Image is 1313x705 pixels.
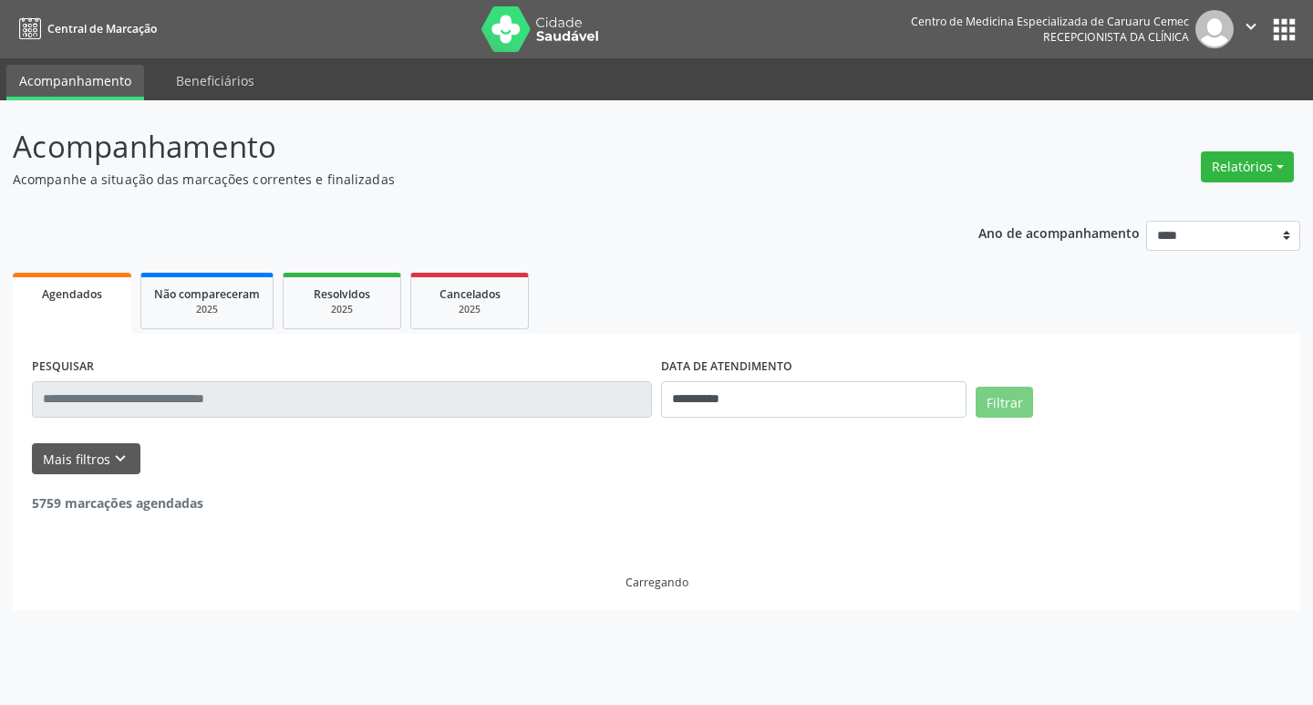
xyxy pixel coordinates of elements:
[42,286,102,302] span: Agendados
[625,575,688,590] div: Carregando
[154,303,260,316] div: 2025
[47,21,157,36] span: Central de Marcação
[439,286,501,302] span: Cancelados
[6,65,144,100] a: Acompanhamento
[424,303,515,316] div: 2025
[296,303,388,316] div: 2025
[32,494,203,512] strong: 5759 marcações agendadas
[1268,14,1300,46] button: apps
[1234,10,1268,48] button: 
[13,124,914,170] p: Acompanhamento
[13,14,157,44] a: Central de Marcação
[661,353,792,381] label: DATA DE ATENDIMENTO
[976,387,1033,418] button: Filtrar
[978,221,1140,244] p: Ano de acompanhamento
[154,286,260,302] span: Não compareceram
[13,170,914,189] p: Acompanhe a situação das marcações correntes e finalizadas
[32,353,94,381] label: PESQUISAR
[911,14,1189,29] div: Centro de Medicina Especializada de Caruaru Cemec
[110,449,130,469] i: keyboard_arrow_down
[1043,29,1189,45] span: Recepcionista da clínica
[314,286,370,302] span: Resolvidos
[1201,151,1294,182] button: Relatórios
[163,65,267,97] a: Beneficiários
[1195,10,1234,48] img: img
[32,443,140,475] button: Mais filtroskeyboard_arrow_down
[1241,16,1261,36] i: 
